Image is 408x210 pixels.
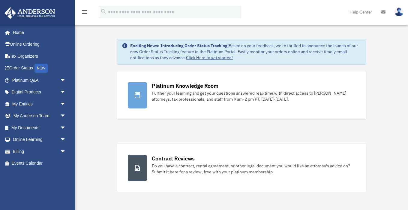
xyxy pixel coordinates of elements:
div: Platinum Knowledge Room [152,82,218,90]
span: arrow_drop_down [60,74,72,87]
a: Platinum Knowledge Room Further your learning and get your questions answered real-time with dire... [117,71,366,120]
a: Platinum Q&Aarrow_drop_down [4,74,75,86]
img: Anderson Advisors Platinum Portal [3,7,57,19]
i: search [100,8,107,15]
span: arrow_drop_down [60,98,72,110]
strong: Exciting News: Introducing Order Status Tracking! [130,43,229,48]
a: Home [4,26,72,38]
span: arrow_drop_down [60,86,72,99]
a: My Entitiesarrow_drop_down [4,98,75,110]
div: Do you have a contract, rental agreement, or other legal document you would like an attorney's ad... [152,163,355,175]
a: Digital Productsarrow_drop_down [4,86,75,98]
div: Based on your feedback, we're thrilled to announce the launch of our new Order Status Tracking fe... [130,43,361,61]
a: My Documentsarrow_drop_down [4,122,75,134]
a: Online Learningarrow_drop_down [4,134,75,146]
span: arrow_drop_down [60,122,72,134]
a: Events Calendar [4,157,75,169]
a: Billingarrow_drop_down [4,145,75,157]
a: menu [81,11,88,16]
a: Contract Reviews Do you have a contract, rental agreement, or other legal document you would like... [117,144,366,192]
div: NEW [34,64,48,73]
div: Further your learning and get your questions answered real-time with direct access to [PERSON_NAM... [152,90,355,102]
i: menu [81,8,88,16]
img: User Pic [394,8,403,16]
a: Online Ordering [4,38,75,50]
a: Click Here to get started! [186,55,233,60]
a: My Anderson Teamarrow_drop_down [4,110,75,122]
span: arrow_drop_down [60,110,72,122]
span: arrow_drop_down [60,134,72,146]
div: Contract Reviews [152,155,195,162]
a: Order StatusNEW [4,62,75,75]
span: arrow_drop_down [60,145,72,158]
a: Tax Organizers [4,50,75,62]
